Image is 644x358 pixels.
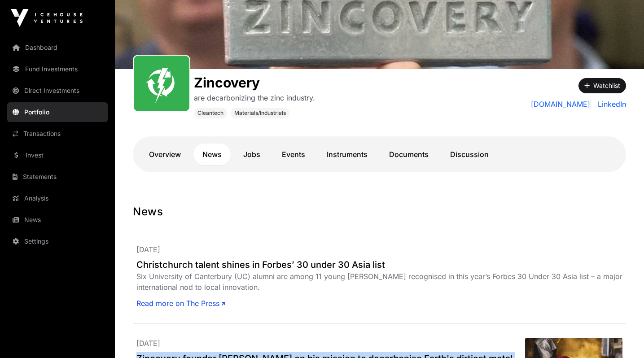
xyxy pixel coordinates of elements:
[234,109,286,117] span: Materials/Industrials
[136,244,622,255] p: [DATE]
[11,9,83,27] img: Icehouse Ventures Logo
[194,74,315,91] h1: Zincovery
[531,99,591,109] a: [DOMAIN_NAME]
[136,271,622,293] div: Six University of Canterbury (UC) alumni are among 11 young [PERSON_NAME] recognised in this year...
[318,144,377,165] a: Instruments
[140,144,190,165] a: Overview
[137,59,186,108] img: SVGs_Zincovery.svg
[136,338,525,349] p: [DATE]
[380,144,438,165] a: Documents
[193,144,231,165] a: News
[7,59,108,79] a: Fund Investments
[140,144,619,165] nav: Tabs
[7,102,108,122] a: Portfolio
[7,167,108,187] a: Statements
[7,145,108,165] a: Invest
[7,188,108,208] a: Analysis
[194,92,315,103] p: are decarbonizing the zinc industry.
[136,258,622,271] a: Christchurch talent shines in Forbes’ 30 under 30 Asia list
[7,38,108,57] a: Dashboard
[136,298,225,309] a: Read more on The Press
[234,144,269,165] a: Jobs
[7,81,108,100] a: Direct Investments
[599,315,644,358] iframe: Chat Widget
[578,78,626,93] button: Watchlist
[133,205,626,219] h1: News
[7,210,108,230] a: News
[594,99,626,109] a: LinkedIn
[273,144,314,165] a: Events
[7,124,108,144] a: Transactions
[7,231,108,251] a: Settings
[441,144,498,165] a: Discussion
[197,109,223,117] span: Cleantech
